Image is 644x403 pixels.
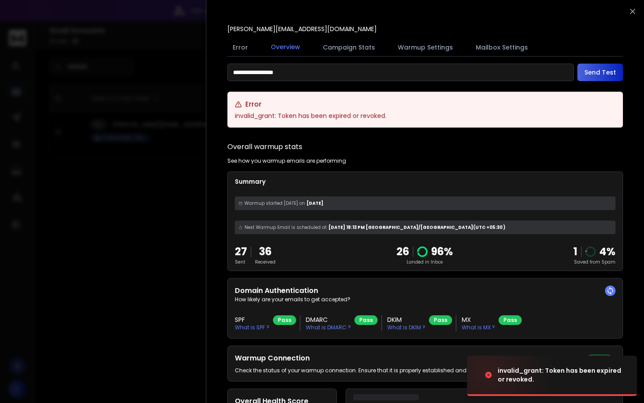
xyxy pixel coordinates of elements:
[265,37,305,57] button: Overview
[396,245,409,259] p: 26
[573,244,577,259] strong: 1
[387,324,425,331] p: What is DKIM ?
[318,38,380,57] button: Campaign Stats
[244,200,305,207] span: Warmup started [DATE] on
[306,315,351,324] h3: DMARC
[462,324,495,331] p: What is MX ?
[429,315,452,325] div: Pass
[577,64,623,81] button: Send Test
[235,296,616,303] p: How likely are your emails to get accepted?
[467,351,555,399] img: image
[235,367,534,374] p: Check the status of your warmup connection. Ensure that it is properly established and functionin...
[227,157,346,164] p: See how you warmup emails are performing
[227,142,302,152] h1: Overall warmup stats
[393,38,458,57] button: Warmup Settings
[235,259,247,265] p: Sent
[244,224,327,231] span: Next Warmup Email is scheduled at
[235,196,616,210] div: [DATE]
[471,38,533,57] button: Mailbox Settings
[498,366,626,384] div: invalid_grant: Token has been expired or revoked.
[306,324,351,331] p: What is DMARC ?
[235,221,616,234] div: [DATE] 18:13 PM [GEOGRAPHIC_DATA]/[GEOGRAPHIC_DATA] (UTC +05:30 )
[387,315,425,324] h3: DKIM
[235,324,269,331] p: What is SPF ?
[227,25,377,33] p: [PERSON_NAME][EMAIL_ADDRESS][DOMAIN_NAME]
[235,285,616,296] h2: Domain Authentication
[354,315,378,325] div: Pass
[255,245,276,259] p: 36
[235,111,616,120] p: invalid_grant: Token has been expired or revoked.
[431,245,453,259] p: 96 %
[235,353,534,364] h2: Warmup Connection
[499,315,522,325] div: Pass
[462,315,495,324] h3: MX
[235,245,247,259] p: 27
[273,315,296,325] div: Pass
[255,259,276,265] p: Received
[227,38,253,57] button: Error
[245,99,262,110] span: Error
[396,259,453,265] p: Landed in Inbox
[235,315,269,324] h3: SPF
[235,177,616,186] p: Summary
[573,259,616,265] p: Saved from Spam
[599,245,616,259] p: 4 %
